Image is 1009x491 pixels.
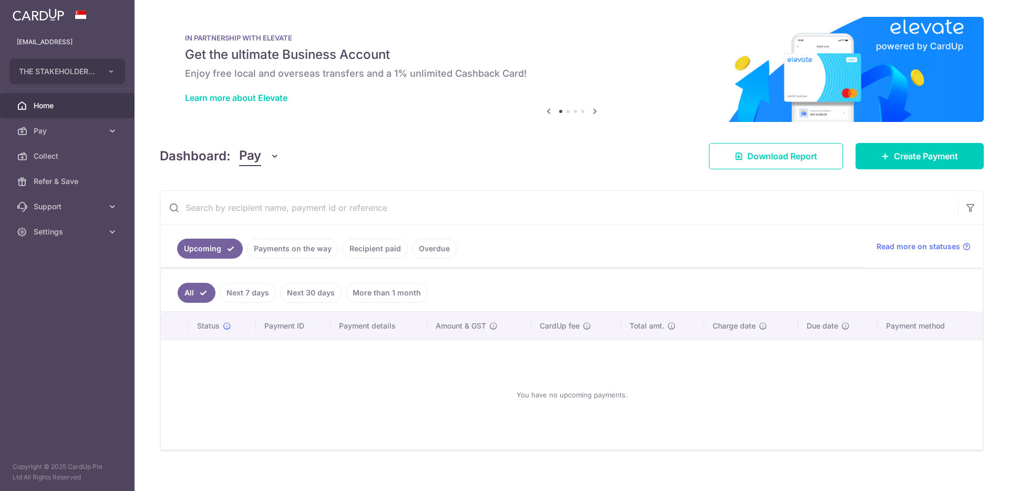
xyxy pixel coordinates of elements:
[280,283,342,303] a: Next 30 days
[160,17,984,122] img: Renovation banner
[713,321,756,331] span: Charge date
[220,283,276,303] a: Next 7 days
[894,150,958,162] span: Create Payment
[177,239,243,259] a: Upcoming
[34,227,103,237] span: Settings
[747,150,817,162] span: Download Report
[877,241,971,252] a: Read more on statuses
[9,59,125,84] button: THE STAKEHOLDER COMPANY PTE. LTD.
[13,8,64,21] img: CardUp
[877,241,960,252] span: Read more on statuses
[173,349,970,441] div: You have no upcoming payments.
[331,312,427,340] th: Payment details
[412,239,457,259] a: Overdue
[540,321,580,331] span: CardUp fee
[185,93,287,103] a: Learn more about Elevate
[185,34,959,42] p: IN PARTNERSHIP WITH ELEVATE
[178,283,215,303] a: All
[17,37,118,47] p: [EMAIL_ADDRESS]
[807,321,838,331] span: Due date
[346,283,428,303] a: More than 1 month
[878,312,983,340] th: Payment method
[239,146,280,166] button: Pay
[34,176,103,187] span: Refer & Save
[34,201,103,212] span: Support
[160,191,958,224] input: Search by recipient name, payment id or reference
[34,151,103,161] span: Collect
[185,46,959,63] h5: Get the ultimate Business Account
[343,239,408,259] a: Recipient paid
[34,126,103,136] span: Pay
[247,239,338,259] a: Payments on the way
[239,146,261,166] span: Pay
[34,100,103,111] span: Home
[256,312,331,340] th: Payment ID
[160,147,231,166] h4: Dashboard:
[630,321,664,331] span: Total amt.
[709,143,843,169] a: Download Report
[197,321,220,331] span: Status
[19,66,97,77] span: THE STAKEHOLDER COMPANY PTE. LTD.
[185,67,959,80] h6: Enjoy free local and overseas transfers and a 1% unlimited Cashback Card!
[436,321,486,331] span: Amount & GST
[856,143,984,169] a: Create Payment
